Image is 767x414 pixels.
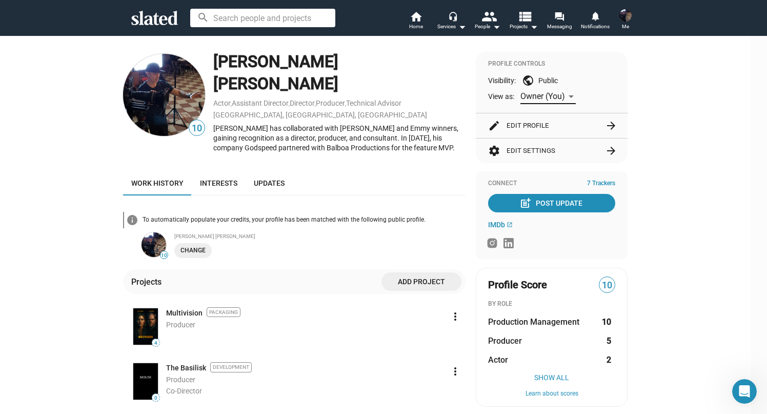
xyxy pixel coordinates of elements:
[45,146,189,176] div: Also Masters Of Illusion on the CW, Stage Manager for the last several seasons
[133,363,158,400] img: Poster: The Basilisk
[398,10,434,33] a: Home
[488,336,522,346] span: Producer
[602,317,611,327] strong: 10
[289,101,290,107] span: ,
[528,21,540,33] mat-icon: arrow_drop_down
[488,92,514,102] span: View as:
[160,4,180,24] button: Home
[470,10,506,33] button: People
[180,245,206,256] span: Change
[605,120,617,132] mat-icon: arrow_forward
[488,278,547,292] span: Profile Score
[213,51,466,94] div: [PERSON_NAME] [PERSON_NAME]
[200,179,237,187] span: Interests
[142,232,166,257] img: undefined
[554,11,564,21] mat-icon: forum
[123,54,205,136] img: Weston Scott Higgins
[475,21,500,33] div: People
[490,21,502,33] mat-icon: arrow_drop_down
[174,243,212,258] button: Change
[345,101,346,107] span: ,
[437,21,466,33] div: Services
[37,140,197,183] div: Also Masters Of Illusion on the CW, Stage Manager for the last several seasons
[488,390,615,398] button: Learn about scores
[131,277,166,287] div: Projects
[622,21,629,33] span: Me
[488,60,615,68] div: Profile Controls
[190,9,335,27] input: Search people and projects
[123,171,192,195] a: Work history
[449,310,461,323] mat-icon: more_vert
[488,354,508,365] span: Actor
[613,7,638,34] button: Weston Scott HigginsMe
[481,9,496,24] mat-icon: people
[232,99,289,107] a: Assistant Director
[166,387,202,395] span: Co-Director
[607,354,611,365] strong: 2
[8,126,197,140] div: [DATE]
[488,180,615,188] div: Connect
[166,363,206,373] a: The Basilisk
[506,10,541,33] button: Projects
[434,10,470,33] button: Services
[449,365,461,378] mat-icon: more_vert
[213,111,427,119] a: [GEOGRAPHIC_DATA], [GEOGRAPHIC_DATA], [GEOGRAPHIC_DATA]
[577,10,613,33] a: Notifications
[152,340,159,346] span: 4
[488,74,615,87] div: Visibility: Public
[448,11,457,21] mat-icon: headset_mic
[587,180,615,188] span: 7 Trackers
[37,35,197,117] div: I just cut and pasted from IMDB and dropped into a google doc as a PDF for review. As for knowing...
[143,216,466,224] div: To automatically populate your credits, your profile has been matched with the following public p...
[488,300,615,308] div: BY ROLE
[254,179,285,187] span: Updates
[590,11,600,21] mat-icon: notifications
[189,122,205,135] span: 10
[16,212,160,252] div: Thanks for the list. I've passed this along to our tech team, and we'll let you know as soon as t...
[541,10,577,33] a: Messaging
[8,140,197,191] div: Weston says…
[346,99,401,107] a: Technical Advisor
[488,194,615,212] button: Post Update
[316,99,345,107] a: Producer
[152,395,159,401] span: 0
[488,317,579,327] span: Production Management
[8,35,197,126] div: Weston says…
[126,214,138,226] mat-icon: info
[732,379,757,404] iframe: Intercom live chat
[180,4,198,23] div: Close
[246,171,293,195] a: Updates
[520,91,565,101] span: Owner (You)
[519,197,532,209] mat-icon: post_add
[166,321,195,329] span: Producer
[605,145,617,157] mat-icon: arrow_forward
[210,362,252,372] span: Development
[488,373,615,382] button: Show All
[619,9,632,22] img: Weston Scott Higgins
[547,21,572,33] span: Messaging
[517,9,532,24] mat-icon: view_list
[409,21,423,33] span: Home
[488,145,500,157] mat-icon: settings
[29,6,46,22] img: Profile image for Operator
[315,101,316,107] span: ,
[174,233,466,239] div: [PERSON_NAME] [PERSON_NAME]
[488,113,615,138] button: Edit Profile
[131,179,184,187] span: Work history
[381,272,461,291] button: Add project
[192,171,246,195] a: Interests
[488,139,615,163] button: Edit Settings
[231,101,232,107] span: ,
[521,194,582,212] div: Post Update
[488,221,505,229] span: IMDb
[133,308,158,345] img: Poster: Multivision
[16,257,160,388] div: That said, there may be a few credits that profile match will be unable to source including cast ...
[166,376,195,384] span: Producer
[213,99,231,107] a: Actor
[213,124,466,152] div: [PERSON_NAME] has collaborated with [PERSON_NAME] and Emmy winners, gaining recognition as a dire...
[290,99,315,107] a: Director
[7,4,26,24] button: go back
[507,222,513,228] mat-icon: open_in_new
[207,307,240,317] span: Packaging
[160,252,168,259] span: 10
